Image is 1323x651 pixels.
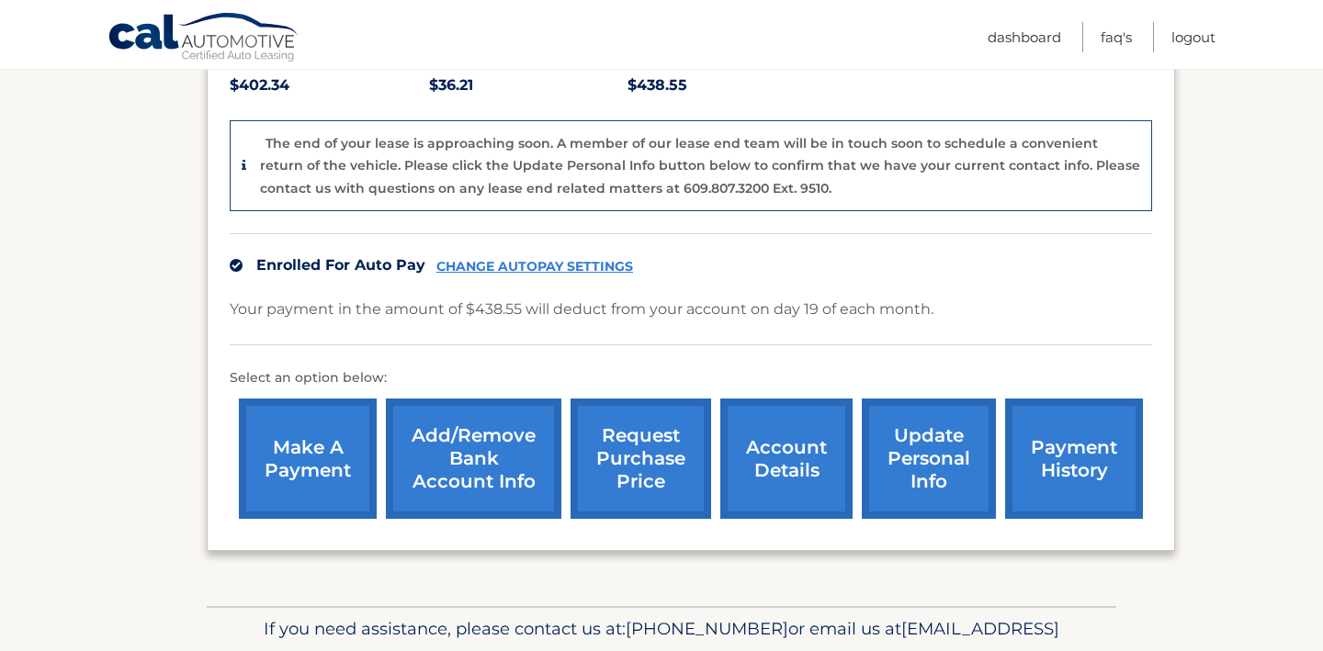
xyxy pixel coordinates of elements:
p: $402.34 [230,73,429,98]
p: Your payment in the amount of $438.55 will deduct from your account on day 19 of each month. [230,297,933,322]
a: request purchase price [571,398,711,519]
a: account details [720,398,853,519]
p: The end of your lease is approaching soon. A member of our lease end team will be in touch soon t... [260,135,1140,196]
a: Logout [1171,22,1216,52]
p: $36.21 [429,73,628,98]
p: $438.55 [628,73,827,98]
img: check.svg [230,259,243,272]
a: CHANGE AUTOPAY SETTINGS [436,259,633,275]
a: Add/Remove bank account info [386,398,561,519]
a: Dashboard [988,22,1061,52]
a: Cal Automotive [107,12,300,65]
a: update personal info [862,398,996,519]
p: Select an option below: [230,367,1152,389]
span: [PHONE_NUMBER] [626,618,788,639]
a: payment history [1005,398,1143,519]
a: FAQ's [1101,22,1132,52]
a: make a payment [239,398,377,519]
span: Enrolled For Auto Pay [256,256,425,274]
